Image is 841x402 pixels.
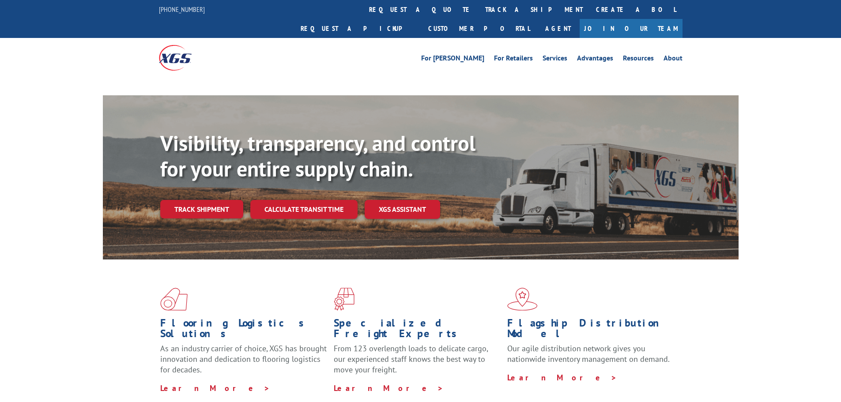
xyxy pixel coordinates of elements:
[507,343,670,364] span: Our agile distribution network gives you nationwide inventory management on demand.
[160,200,243,218] a: Track shipment
[507,318,674,343] h1: Flagship Distribution Model
[160,383,270,393] a: Learn More >
[334,383,444,393] a: Learn More >
[160,129,475,182] b: Visibility, transparency, and control for your entire supply chain.
[334,318,501,343] h1: Specialized Freight Experts
[365,200,440,219] a: XGS ASSISTANT
[664,55,683,64] a: About
[421,55,484,64] a: For [PERSON_NAME]
[422,19,536,38] a: Customer Portal
[623,55,654,64] a: Resources
[507,372,617,383] a: Learn More >
[160,318,327,343] h1: Flooring Logistics Solutions
[580,19,683,38] a: Join Our Team
[160,288,188,311] img: xgs-icon-total-supply-chain-intelligence-red
[494,55,533,64] a: For Retailers
[294,19,422,38] a: Request a pickup
[334,343,501,383] p: From 123 overlength loads to delicate cargo, our experienced staff knows the best way to move you...
[159,5,205,14] a: [PHONE_NUMBER]
[507,288,538,311] img: xgs-icon-flagship-distribution-model-red
[160,343,327,375] span: As an industry carrier of choice, XGS has brought innovation and dedication to flooring logistics...
[334,288,355,311] img: xgs-icon-focused-on-flooring-red
[250,200,358,219] a: Calculate transit time
[543,55,567,64] a: Services
[536,19,580,38] a: Agent
[577,55,613,64] a: Advantages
